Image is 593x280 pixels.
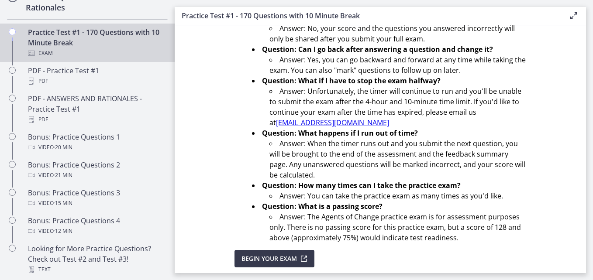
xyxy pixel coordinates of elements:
[276,118,389,127] a: [EMAIL_ADDRESS][DOMAIN_NAME]
[269,212,526,243] li: Answer: The Agents of Change practice exam is for assessment purposes only. There is no passing s...
[54,198,72,208] span: · 15 min
[54,142,72,153] span: · 20 min
[28,198,164,208] div: Video
[28,243,164,275] div: Looking for More Practice Questions? Check out Test #2 and Test #3!
[269,23,526,44] li: Answer: No, your score and the questions you answered incorrectly will only be shared after you s...
[262,76,441,85] strong: Question: What if I have to stop the exam halfway?
[262,201,383,211] strong: Question: What is a passing score?
[269,138,526,180] li: Answer: When the timer runs out and you submit the next question, you will be brought to the end ...
[269,191,526,201] li: Answer: You can take the practice exam as many times as you'd like.
[28,160,164,181] div: Bonus: Practice Questions 2
[28,142,164,153] div: Video
[262,128,418,138] strong: Question: What happens if I run out of time?
[28,264,164,275] div: Text
[28,27,164,58] div: Practice Test #1 - 170 Questions with 10 Minute Break
[28,188,164,208] div: Bonus: Practice Questions 3
[28,170,164,181] div: Video
[269,55,526,75] li: Answer: Yes, you can go backward and forward at any time while taking the exam. You can also "mar...
[28,132,164,153] div: Bonus: Practice Questions 1
[28,215,164,236] div: Bonus: Practice Questions 4
[28,226,164,236] div: Video
[28,48,164,58] div: Exam
[182,10,555,21] h3: Practice Test #1 - 170 Questions with 10 Minute Break
[28,65,164,86] div: PDF - Practice Test #1
[269,86,526,128] li: Answer: Unfortunately, the timer will continue to run and you'll be unable to submit the exam aft...
[241,253,297,264] span: Begin Your Exam
[234,250,314,267] button: Begin Your Exam
[28,76,164,86] div: PDF
[54,226,72,236] span: · 12 min
[28,93,164,125] div: PDF - ANSWERS AND RATIONALES - Practice Test #1
[262,44,493,54] strong: Question: Can I go back after answering a question and change it?
[262,181,461,190] strong: Question: How many times can I take the practice exam?
[54,170,72,181] span: · 21 min
[28,114,164,125] div: PDF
